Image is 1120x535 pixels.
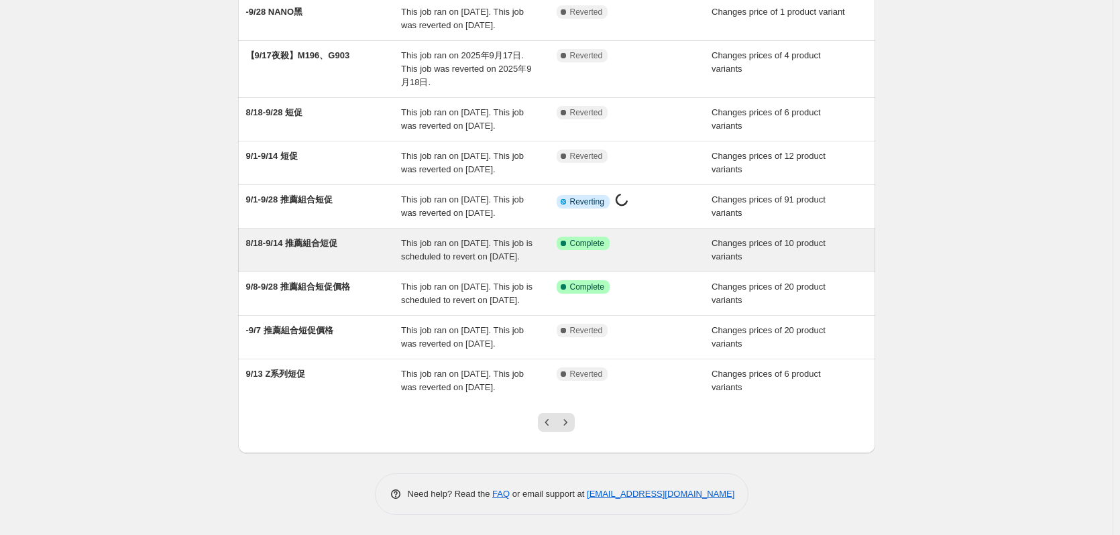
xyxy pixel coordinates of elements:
[570,369,603,379] span: Reverted
[570,282,604,292] span: Complete
[712,7,845,17] span: Changes price of 1 product variant
[246,151,298,161] span: 9/1-9/14 短促
[246,238,338,248] span: 8/18-9/14 推薦組合短促
[712,282,826,305] span: Changes prices of 20 product variants
[246,325,333,335] span: -9/7 推薦組合短促價格
[401,50,531,87] span: This job ran on 2025年9月17日. This job was reverted on 2025年9月18日.
[401,282,533,305] span: This job ran on [DATE]. This job is scheduled to revert on [DATE].
[246,50,350,60] span: 【9/17夜殺】M196、G903
[401,194,524,218] span: This job ran on [DATE]. This job was reverted on [DATE].
[570,151,603,162] span: Reverted
[246,194,333,204] span: 9/1-9/28 推薦組合短促
[712,194,826,218] span: Changes prices of 91 product variants
[401,238,533,261] span: This job ran on [DATE]. This job is scheduled to revert on [DATE].
[570,238,604,249] span: Complete
[570,50,603,61] span: Reverted
[587,489,734,499] a: [EMAIL_ADDRESS][DOMAIN_NAME]
[570,107,603,118] span: Reverted
[538,413,557,432] button: Previous
[246,369,306,379] span: 9/13 Z系列短促
[712,369,821,392] span: Changes prices of 6 product variants
[246,107,303,117] span: 8/18-9/28 短促
[712,151,826,174] span: Changes prices of 12 product variants
[246,7,303,17] span: -9/28 NANO黑
[570,325,603,336] span: Reverted
[401,325,524,349] span: This job ran on [DATE]. This job was reverted on [DATE].
[401,7,524,30] span: This job ran on [DATE]. This job was reverted on [DATE].
[510,489,587,499] span: or email support at
[401,369,524,392] span: This job ran on [DATE]. This job was reverted on [DATE].
[492,489,510,499] a: FAQ
[246,282,350,292] span: 9/8-9/28 推薦組合短促價格
[538,413,575,432] nav: Pagination
[712,107,821,131] span: Changes prices of 6 product variants
[556,413,575,432] button: Next
[570,196,604,207] span: Reverting
[712,238,826,261] span: Changes prices of 10 product variants
[408,489,493,499] span: Need help? Read the
[712,325,826,349] span: Changes prices of 20 product variants
[570,7,603,17] span: Reverted
[401,107,524,131] span: This job ran on [DATE]. This job was reverted on [DATE].
[401,151,524,174] span: This job ran on [DATE]. This job was reverted on [DATE].
[712,50,821,74] span: Changes prices of 4 product variants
